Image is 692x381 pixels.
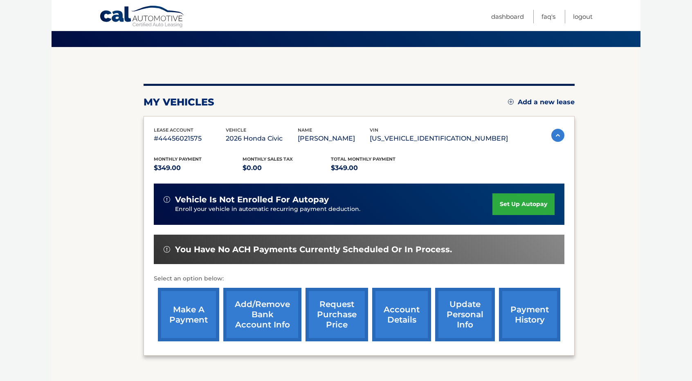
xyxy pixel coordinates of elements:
[331,162,420,174] p: $349.00
[492,193,555,215] a: set up autopay
[435,288,495,341] a: update personal info
[144,96,214,108] h2: my vehicles
[573,10,593,23] a: Logout
[164,196,170,203] img: alert-white.svg
[223,288,301,341] a: Add/Remove bank account info
[154,162,243,174] p: $349.00
[226,133,298,144] p: 2026 Honda Civic
[226,127,246,133] span: vehicle
[154,156,202,162] span: Monthly Payment
[298,133,370,144] p: [PERSON_NAME]
[154,133,226,144] p: #44456021575
[158,288,219,341] a: make a payment
[99,5,185,29] a: Cal Automotive
[508,98,575,106] a: Add a new lease
[175,195,329,205] span: vehicle is not enrolled for autopay
[499,288,560,341] a: payment history
[175,244,452,255] span: You have no ACH payments currently scheduled or in process.
[370,127,378,133] span: vin
[164,246,170,253] img: alert-white.svg
[306,288,368,341] a: request purchase price
[175,205,492,214] p: Enroll your vehicle in automatic recurring payment deduction.
[243,156,293,162] span: Monthly sales Tax
[298,127,312,133] span: name
[154,127,193,133] span: lease account
[370,133,508,144] p: [US_VEHICLE_IDENTIFICATION_NUMBER]
[154,274,564,284] p: Select an option below:
[331,156,395,162] span: Total Monthly Payment
[372,288,431,341] a: account details
[243,162,331,174] p: $0.00
[551,129,564,142] img: accordion-active.svg
[508,99,514,105] img: add.svg
[541,10,555,23] a: FAQ's
[491,10,524,23] a: Dashboard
